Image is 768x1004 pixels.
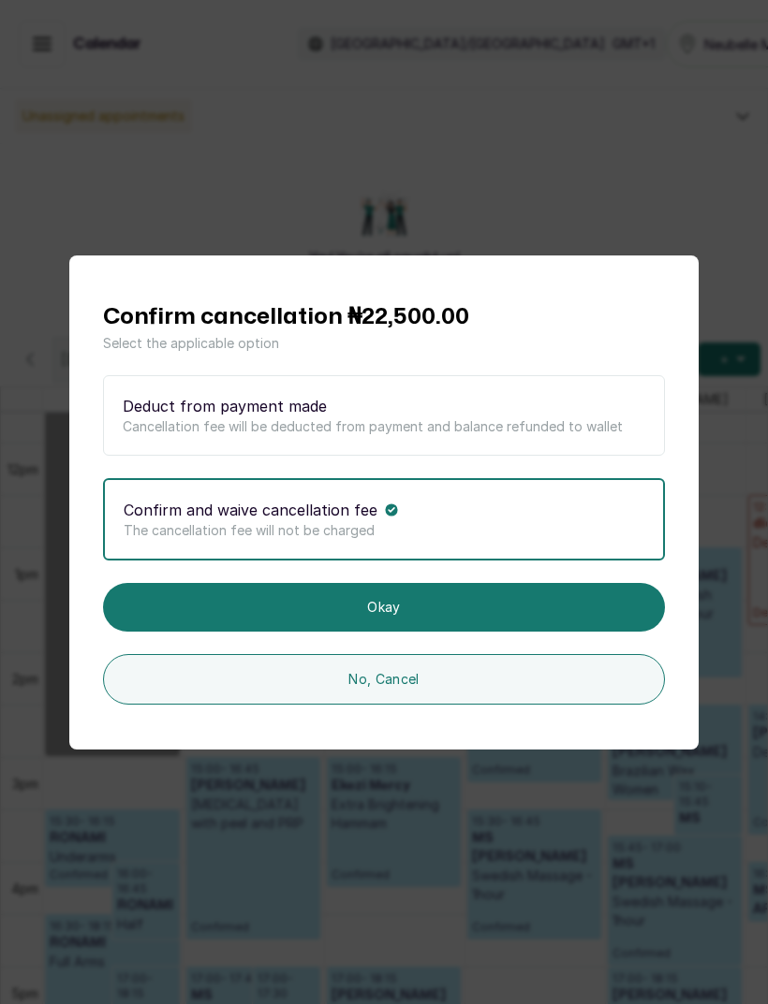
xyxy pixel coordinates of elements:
button: No, Cancel [103,654,665,705]
button: Okay [103,583,665,632]
p: The cancellation fee will not be charged [124,521,644,540]
p: Cancellation fee will be deducted from payment and balance refunded to wallet [123,417,645,436]
p: Select the applicable option [103,334,665,353]
p: Confirm and waive cancellation fee [124,499,377,521]
h1: Confirm cancellation ₦22,500.00 [103,300,665,334]
p: Deduct from payment made [123,395,327,417]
